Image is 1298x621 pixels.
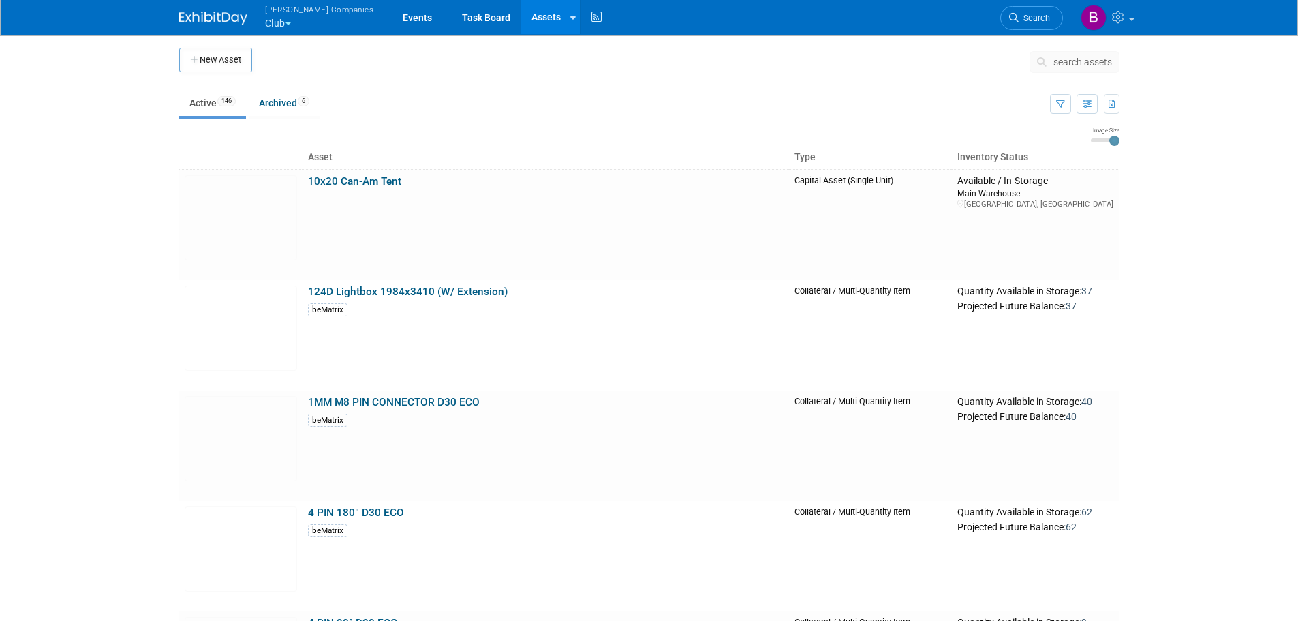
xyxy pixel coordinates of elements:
[957,408,1113,423] div: Projected Future Balance:
[1053,57,1112,67] span: search assets
[957,286,1113,298] div: Quantity Available in Storage:
[308,506,404,519] a: 4 PIN 180° D30 ECO
[957,506,1113,519] div: Quantity Available in Storage:
[1066,301,1077,312] span: 37
[957,519,1113,534] div: Projected Future Balance:
[1000,6,1063,30] a: Search
[789,169,953,280] td: Capital Asset (Single-Unit)
[1030,51,1119,73] button: search assets
[1081,506,1092,517] span: 62
[957,175,1113,187] div: Available / In-Storage
[308,414,347,427] div: beMatrix
[789,501,953,611] td: Collateral / Multi-Quantity Item
[298,96,309,106] span: 6
[179,90,246,116] a: Active146
[789,280,953,391] td: Collateral / Multi-Quantity Item
[1081,286,1092,297] span: 37
[789,391,953,501] td: Collateral / Multi-Quantity Item
[265,2,374,16] span: [PERSON_NAME] Companies
[1066,411,1077,422] span: 40
[249,90,320,116] a: Archived6
[1091,126,1119,134] div: Image Size
[303,146,789,169] th: Asset
[179,12,247,25] img: ExhibitDay
[308,303,347,316] div: beMatrix
[1019,13,1050,23] span: Search
[308,286,508,298] a: 124D Lightbox 1984x3410 (W/ Extension)
[1081,5,1107,31] img: Barbara Brzezinska
[957,187,1113,199] div: Main Warehouse
[957,298,1113,313] div: Projected Future Balance:
[179,48,252,72] button: New Asset
[308,396,480,408] a: 1MM M8 PIN CONNECTOR D30 ECO
[1081,396,1092,407] span: 40
[789,146,953,169] th: Type
[308,524,347,537] div: beMatrix
[957,199,1113,209] div: [GEOGRAPHIC_DATA], [GEOGRAPHIC_DATA]
[308,175,401,187] a: 10x20 Can-Am Tent
[957,396,1113,408] div: Quantity Available in Storage:
[217,96,236,106] span: 146
[1066,521,1077,532] span: 62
